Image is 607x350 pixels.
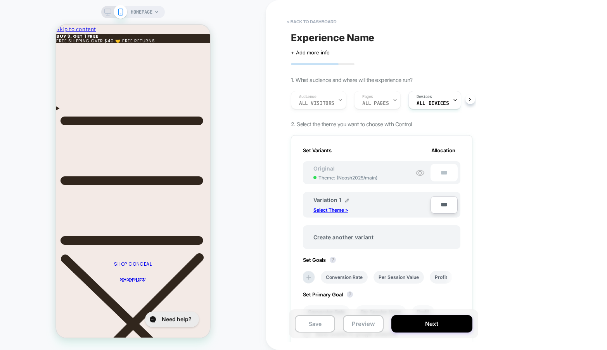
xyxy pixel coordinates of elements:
[85,284,146,305] iframe: Gorgias live chat messenger
[343,315,383,333] button: Preview
[64,247,90,262] a: SHOP NOW
[291,49,330,56] span: + Add more info
[417,101,449,106] span: ALL DEVICES
[321,271,368,284] li: Conversion Rate
[291,77,412,83] span: 1. What audience and where will the experience run?
[58,232,95,246] a: SHOP CONCEAL
[295,315,335,333] button: Save
[303,147,332,153] span: Set Variants
[347,291,353,298] button: ?
[318,175,377,181] span: Theme: ( Noosh2025/main )
[356,305,406,318] li: Per Session Value
[303,257,340,263] span: Set Goals
[313,207,348,213] p: Select Theme >
[283,16,340,28] button: < back to dashboard
[345,199,349,202] img: edit
[291,32,374,44] span: Experience Name
[430,271,452,284] li: Profit
[306,165,342,172] span: Original
[374,271,424,284] li: Per Session Value
[306,228,381,246] span: Create another variant
[412,305,434,318] li: Profit
[131,6,152,18] span: HOMEPAGE
[330,257,336,263] button: ?
[303,291,357,298] span: Set Primary Goal
[391,315,472,333] button: Next
[431,147,455,153] span: Allocation
[417,94,432,99] span: Devices
[303,305,350,318] li: Conversion Rate
[313,197,341,203] span: Variation 1
[291,121,412,127] span: 2. Select the theme you want to choose with Control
